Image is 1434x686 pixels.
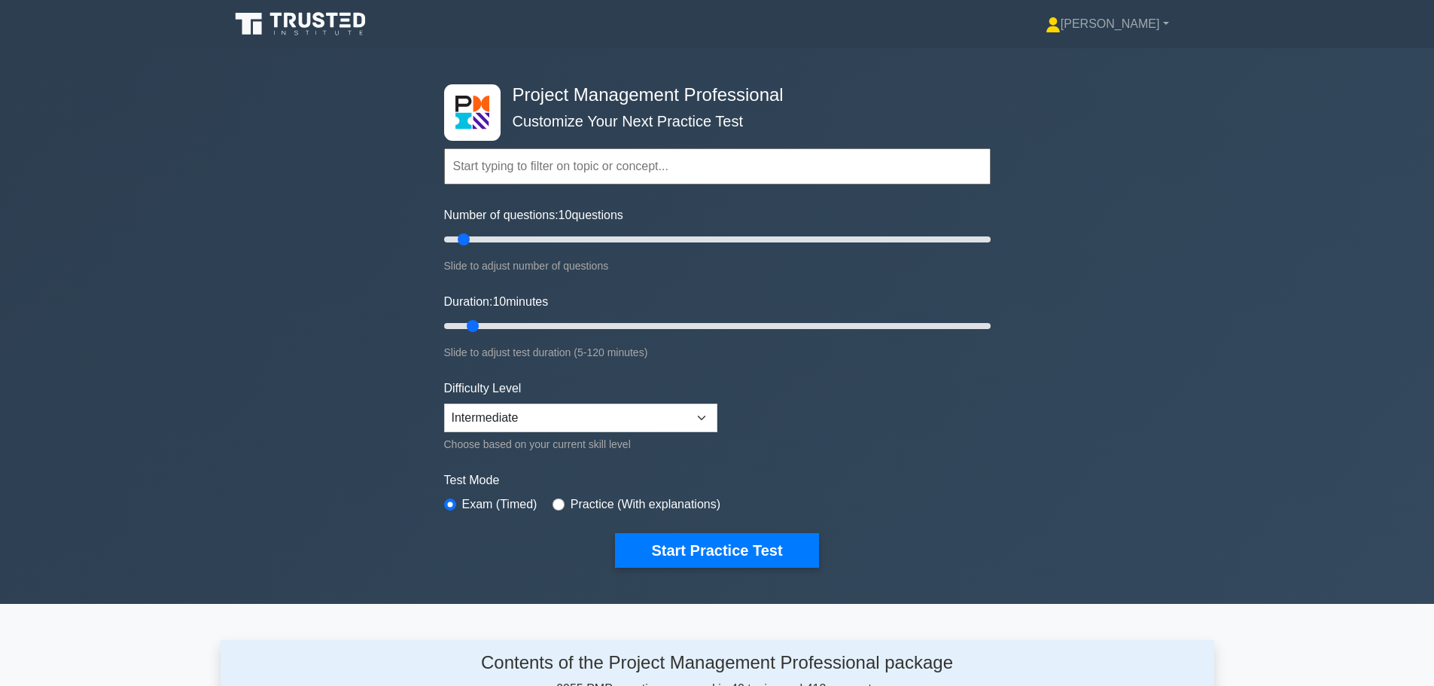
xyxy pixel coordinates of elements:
[1009,9,1205,39] a: [PERSON_NAME]
[462,495,537,514] label: Exam (Timed)
[363,652,1072,674] h4: Contents of the Project Management Professional package
[507,84,917,106] h4: Project Management Professional
[444,257,991,275] div: Slide to adjust number of questions
[492,295,506,308] span: 10
[444,148,991,184] input: Start typing to filter on topic or concept...
[444,343,991,361] div: Slide to adjust test duration (5-120 minutes)
[444,471,991,489] label: Test Mode
[559,209,572,221] span: 10
[615,533,818,568] button: Start Practice Test
[444,435,717,453] div: Choose based on your current skill level
[444,293,549,311] label: Duration: minutes
[444,206,623,224] label: Number of questions: questions
[444,380,522,398] label: Difficulty Level
[571,495,720,514] label: Practice (With explanations)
